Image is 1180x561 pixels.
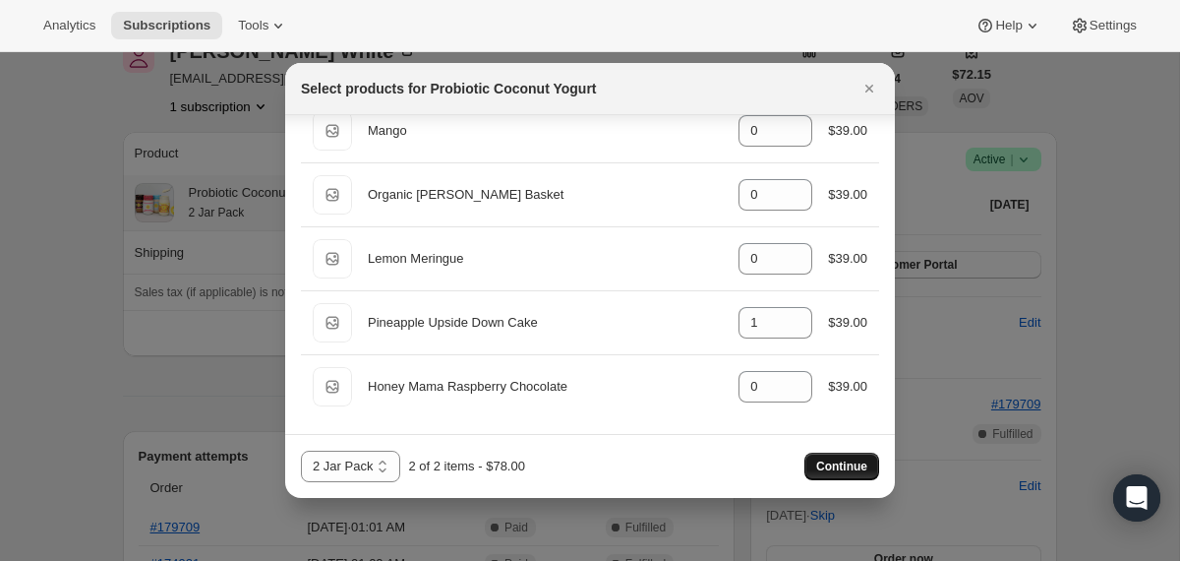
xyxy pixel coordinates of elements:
[43,18,95,33] span: Analytics
[964,12,1053,39] button: Help
[828,377,867,397] div: $39.00
[368,185,723,205] div: Organic [PERSON_NAME] Basket
[1113,474,1160,522] div: Open Intercom Messenger
[301,79,597,98] h2: Select products for Probiotic Coconut Yogurt
[123,18,210,33] span: Subscriptions
[31,12,107,39] button: Analytics
[1058,12,1149,39] button: Settings
[111,12,222,39] button: Subscriptions
[828,185,867,205] div: $39.00
[1090,18,1137,33] span: Settings
[855,75,883,102] button: Close
[828,313,867,333] div: $39.00
[368,249,723,269] div: Lemon Meringue
[238,18,268,33] span: Tools
[408,457,525,476] div: 2 of 2 items - $78.00
[828,121,867,141] div: $39.00
[226,12,300,39] button: Tools
[995,18,1022,33] span: Help
[368,377,723,397] div: Honey Mama Raspberry Chocolate
[804,453,879,480] button: Continue
[368,313,723,333] div: Pineapple Upside Down Cake
[816,459,867,474] span: Continue
[368,121,723,141] div: Mango
[828,249,867,269] div: $39.00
